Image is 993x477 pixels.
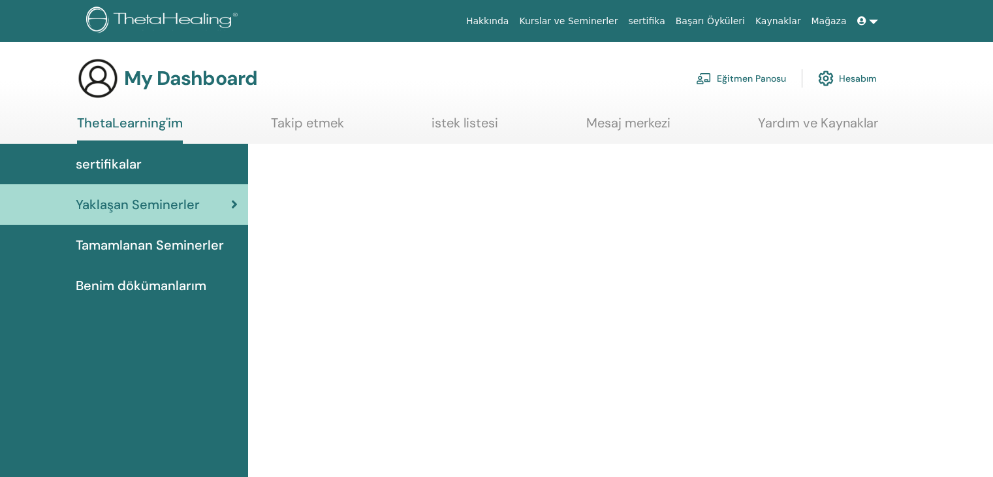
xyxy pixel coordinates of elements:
[818,64,877,93] a: Hesabım
[670,9,750,33] a: Başarı Öyküleri
[271,115,344,140] a: Takip etmek
[696,73,712,84] img: chalkboard-teacher.svg
[432,115,498,140] a: istek listesi
[76,195,200,214] span: Yaklaşan Seminerler
[818,67,834,90] img: cog.svg
[623,9,670,33] a: sertifika
[76,235,224,255] span: Tamamlanan Seminerler
[586,115,670,140] a: Mesaj merkezi
[806,9,851,33] a: Mağaza
[77,115,183,144] a: ThetaLearning'im
[77,58,119,99] img: generic-user-icon.jpg
[514,9,623,33] a: Kurslar ve Seminerler
[124,67,257,90] h3: My Dashboard
[76,154,142,174] span: sertifikalar
[750,9,806,33] a: Kaynaklar
[758,115,878,140] a: Yardım ve Kaynaklar
[86,7,242,36] img: logo.png
[76,276,206,295] span: Benim dökümanlarım
[461,9,514,33] a: Hakkında
[696,64,786,93] a: Eğitmen Panosu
